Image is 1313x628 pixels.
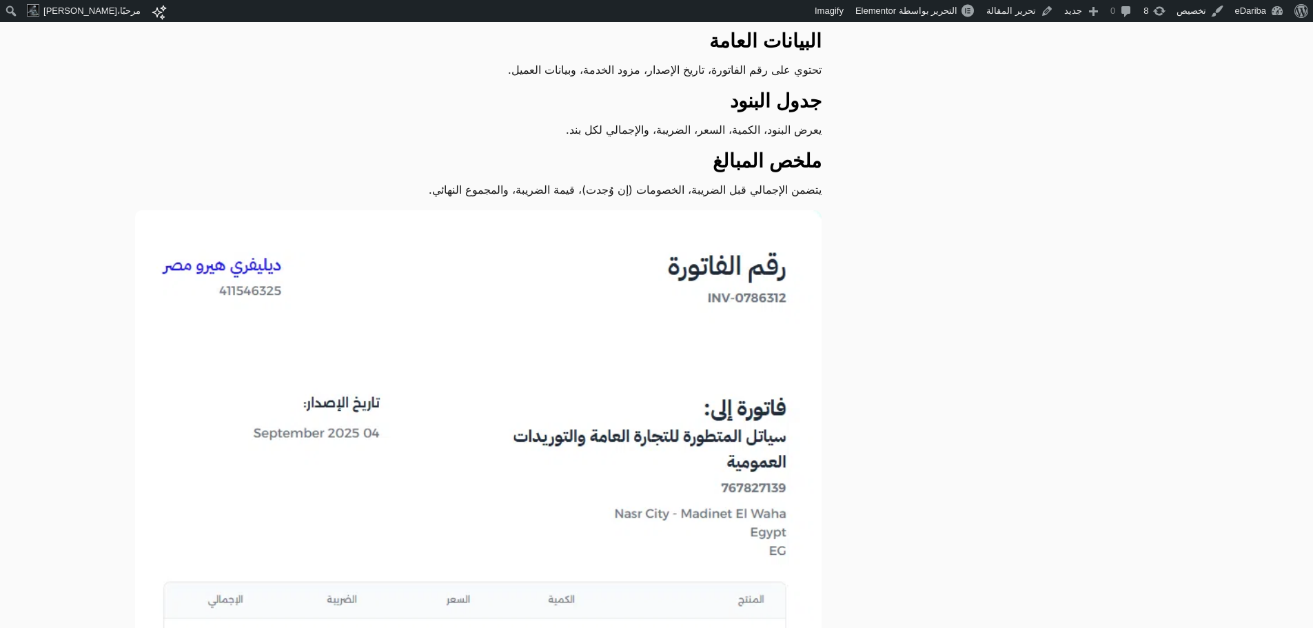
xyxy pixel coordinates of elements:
[135,89,822,114] h3: جدول البنود
[135,121,822,139] p: يعرض البنود، الكمية، السعر، الضريبة، والإجمالي لكل بند.
[135,29,822,54] h3: البيانات العامة
[855,6,957,16] span: التحرير بواسطة Elementor
[135,181,822,199] p: يتضمن الإجمالي قبل الضريبة، الخصومات (إن وُجدت)، قيمة الضريبة، والمجموع النهائي.
[135,149,822,174] h3: ملخص المبالغ
[135,61,822,79] p: تحتوي على رقم الفاتورة، تاريخ الإصدار، مزود الخدمة، وبيانات العميل.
